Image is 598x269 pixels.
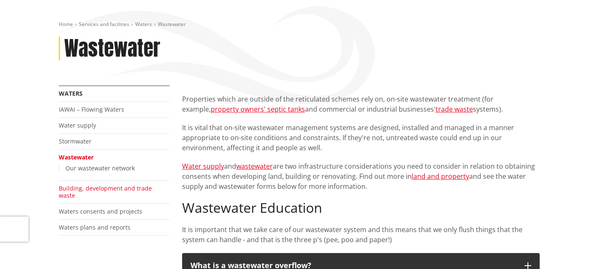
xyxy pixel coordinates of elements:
[412,172,469,181] a: land and property
[182,94,540,114] p: Properties which are outside of the reticulated schemes rely on, on-site wastewater treatment (fo...
[59,105,124,113] a: IAWAI – Flowing Waters
[236,162,273,171] a: wastewater
[436,104,473,114] a: trade waste
[182,123,540,153] p: It is vital that on-site wastewater management systems are designed, installed and managed in a m...
[59,121,96,129] a: Water supply
[559,234,590,264] iframe: Messenger Launcher
[211,104,305,114] a: property owners' septic tanks
[64,37,160,61] h1: Wastewater
[65,164,135,172] a: Our wastewater network
[59,153,94,161] a: Wastewater
[135,21,152,28] a: Waters
[59,207,142,215] a: Waters consents and projects
[182,225,540,245] p: It is important that we take care of our wastewater system and this means that we only flush thin...
[182,161,540,191] p: and are two infrastructure considerations you need to consider in relation to obtaining consents ...
[59,137,91,145] a: Stormwater
[59,223,131,231] a: Waters plans and reports
[182,200,540,216] h2: Wastewater Education
[158,21,186,28] span: Wastewater
[182,162,224,171] a: Water supply
[59,184,152,199] a: Building, development and trade waste
[59,21,540,28] nav: breadcrumb
[59,89,83,97] a: Waters
[79,21,129,28] a: Services and facilities
[59,21,73,28] a: Home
